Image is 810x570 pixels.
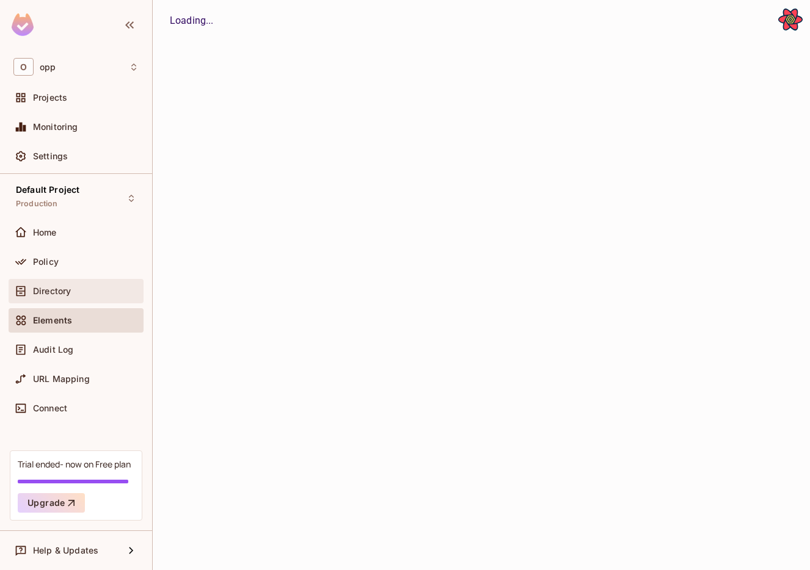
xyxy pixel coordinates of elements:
span: Policy [33,257,59,267]
span: Projects [33,93,67,103]
span: Default Project [16,185,79,195]
span: Workspace: opp [40,62,56,72]
span: Directory [33,286,71,296]
span: Connect [33,403,67,413]
span: O [13,58,34,76]
span: Settings [33,151,68,161]
button: Open React Query Devtools [778,7,803,32]
span: Elements [33,316,72,325]
div: Trial ended- now on Free plan [18,458,131,470]
span: Production [16,199,58,209]
span: Audit Log [33,345,73,355]
button: Upgrade [18,493,85,513]
div: Loading... [170,13,793,28]
span: Home [33,228,57,237]
span: URL Mapping [33,374,90,384]
span: Monitoring [33,122,78,132]
span: Help & Updates [33,546,98,555]
img: SReyMgAAAABJRU5ErkJggg== [12,13,34,36]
